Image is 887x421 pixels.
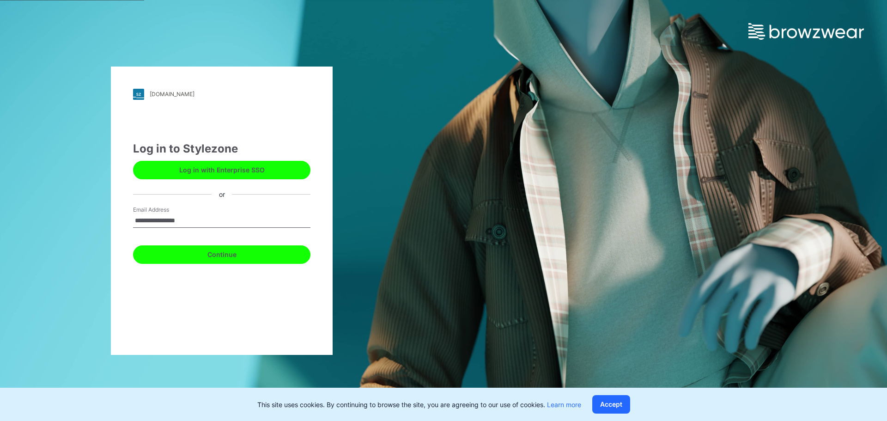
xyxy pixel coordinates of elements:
button: Log in with Enterprise SSO [133,161,310,179]
a: Learn more [547,401,581,409]
button: Continue [133,245,310,264]
img: browzwear-logo.e42bd6dac1945053ebaf764b6aa21510.svg [748,23,864,40]
div: Log in to Stylezone [133,140,310,157]
button: Accept [592,395,630,414]
div: or [212,189,232,199]
div: [DOMAIN_NAME] [150,91,194,98]
a: [DOMAIN_NAME] [133,89,310,100]
label: Email Address [133,206,198,214]
img: stylezone-logo.562084cfcfab977791bfbf7441f1a819.svg [133,89,144,100]
p: This site uses cookies. By continuing to browse the site, you are agreeing to our use of cookies. [257,400,581,409]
